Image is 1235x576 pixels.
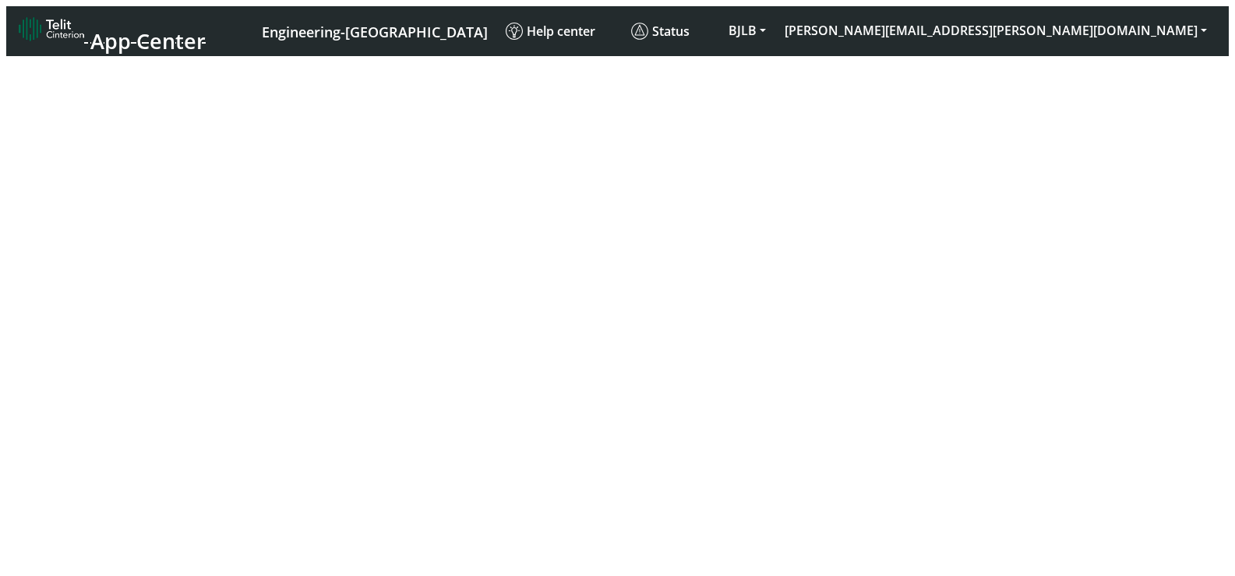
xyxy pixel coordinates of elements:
span: Status [631,23,690,40]
button: BJLB [719,16,775,44]
span: Engineering-[GEOGRAPHIC_DATA] [262,23,488,41]
button: [PERSON_NAME][EMAIL_ADDRESS][PERSON_NAME][DOMAIN_NAME] [775,16,1216,44]
img: status.svg [631,23,648,40]
a: Your current platform instance [261,16,487,45]
a: Status [625,16,719,46]
span: App Center [90,27,206,55]
a: Help center [499,16,625,46]
img: logo-telit-cinterion-gw-new.png [19,16,84,41]
img: knowledge.svg [506,23,523,40]
a: App Center [19,12,203,50]
span: Help center [506,23,595,40]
